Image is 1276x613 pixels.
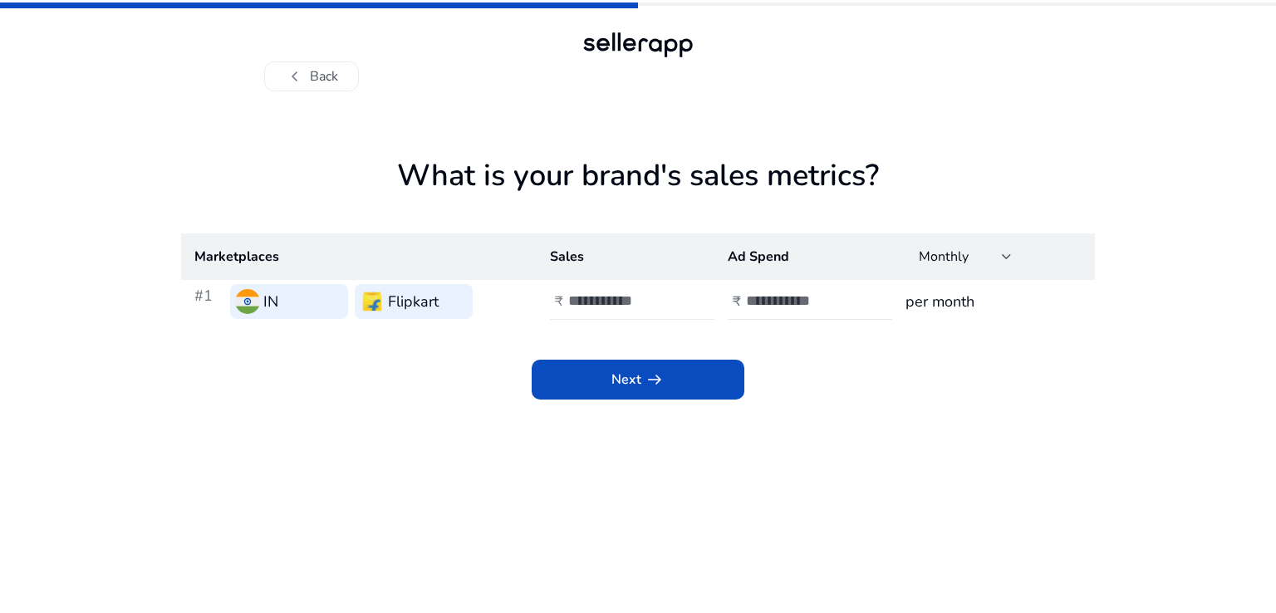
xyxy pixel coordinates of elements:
[645,370,665,390] span: arrow_right_alt
[181,233,537,280] th: Marketplaces
[611,370,665,390] span: Next
[532,360,744,400] button: Nextarrow_right_alt
[733,294,741,310] h4: ₹
[388,290,439,313] h3: Flipkart
[285,66,305,86] span: chevron_left
[905,290,1082,313] h3: per month
[919,248,969,266] span: Monthly
[537,233,714,280] th: Sales
[263,290,278,313] h3: IN
[555,294,563,310] h4: ₹
[194,284,223,319] h3: #1
[235,289,260,314] img: in.svg
[181,158,1095,233] h1: What is your brand's sales metrics?
[714,233,892,280] th: Ad Spend
[264,61,359,91] button: chevron_leftBack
